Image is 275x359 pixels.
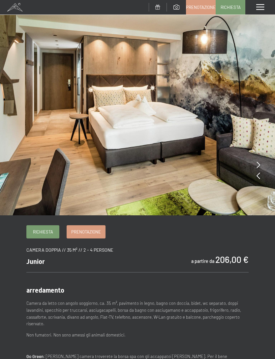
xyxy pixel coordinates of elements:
[26,286,64,294] span: arredamento
[191,258,214,264] span: a partire da
[26,300,249,327] p: Camera da letto con angolo soggiorno, ca. 35 m², pavimento in legno, bagno con doccia, bidet, wc ...
[26,247,113,253] span: camera doppia // 35 m² // 2 - 4 persone
[221,4,241,10] span: Richiesta
[26,258,45,266] span: Junior
[216,0,245,14] a: Richiesta
[215,254,249,265] b: 206,00 €
[186,4,216,10] span: Prenotazione
[26,332,249,339] p: Non fumatori. Non sono amessi gli animali domestici.
[27,226,59,238] a: Richiesta
[71,229,101,235] span: Prenotazione
[67,226,105,238] a: Prenotazione
[33,229,53,235] span: Richiesta
[186,0,215,14] a: Prenotazione
[26,354,44,359] strong: Go Green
